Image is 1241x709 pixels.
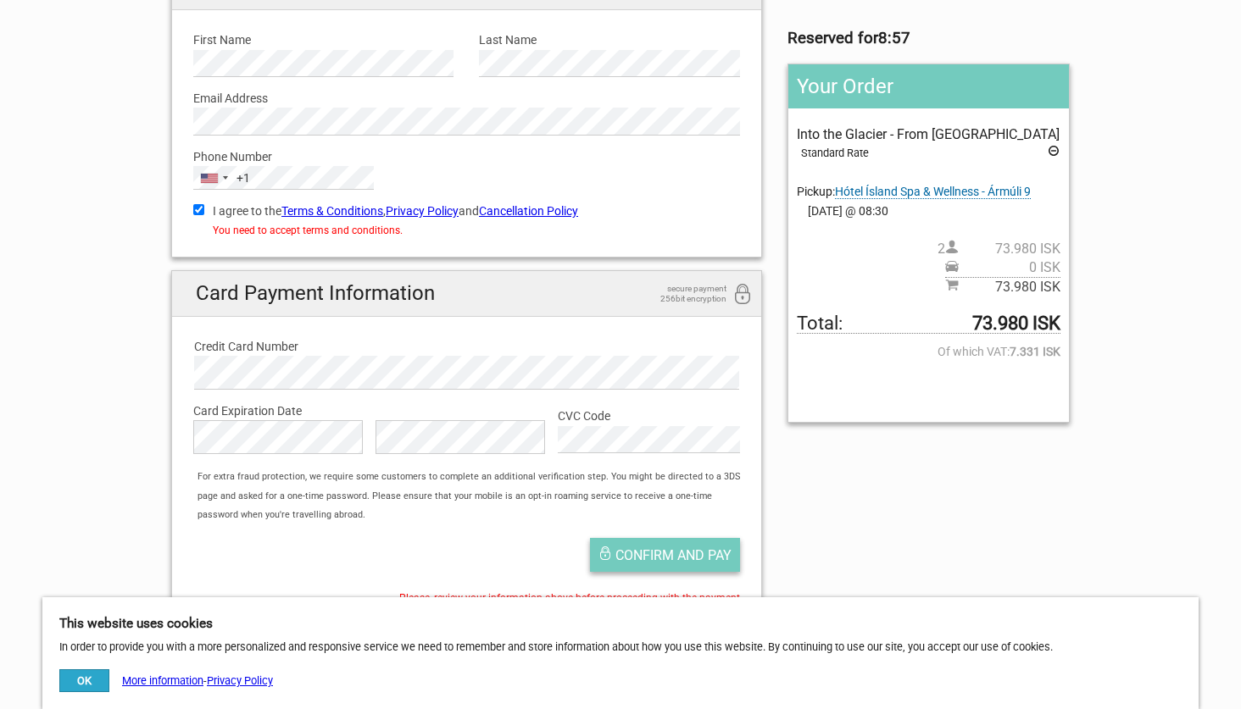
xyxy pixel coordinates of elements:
button: Selected country [194,167,250,189]
span: Pickup price [945,258,1060,277]
span: Subtotal [945,277,1060,296]
span: secure payment 256bit encryption [642,284,726,304]
div: - [59,669,273,692]
button: Confirm and pay [590,538,740,572]
strong: 73.980 ISK [972,314,1060,333]
h3: Reserved for [787,29,1070,47]
span: Total to be paid [797,314,1060,334]
span: [DATE] @ 08:30 [797,202,1060,220]
h2: Your Order [788,64,1069,108]
label: Email Address [193,89,740,108]
a: Privacy Policy [207,674,273,687]
h2: Card Payment Information [172,271,761,316]
strong: 8:57 [878,29,910,47]
a: More information [122,674,203,687]
div: Standard Rate [801,144,1060,163]
h5: This website uses cookies [59,614,1182,633]
label: CVC Code [558,407,740,425]
div: You need to accept terms and conditions. [193,221,740,240]
label: Last Name [479,30,739,49]
p: We're away right now. Please check back later! [24,30,192,43]
label: First Name [193,30,454,49]
label: Credit Card Number [194,337,739,356]
strong: 7.331 ISK [1010,342,1060,361]
a: Terms & Conditions [281,204,383,218]
button: OK [59,669,109,692]
span: 73.980 ISK [959,240,1060,258]
span: Pickup: [797,185,1031,199]
button: Open LiveChat chat widget [195,26,215,47]
div: For extra fraud protection, we require some customers to complete an additional verification step... [189,468,761,524]
label: Phone Number [193,147,740,166]
a: Cancellation Policy [479,204,578,218]
span: 0 ISK [959,258,1060,277]
div: +1 [237,169,250,187]
i: 256bit encryption [732,284,753,307]
span: Confirm and pay [615,547,732,563]
span: 2 person(s) [938,240,1060,258]
span: Change pickup place [835,185,1031,199]
span: Of which VAT: [797,342,1060,361]
label: I agree to the , and [193,202,740,220]
label: Card Expiration Date [193,402,740,420]
span: Into the Glacier - From [GEOGRAPHIC_DATA] [797,126,1060,142]
div: In order to provide you with a more personalized and responsive service we need to remember and s... [42,597,1199,709]
div: Please, review your information above before proceeding with the payment. [181,589,753,607]
a: Privacy Policy [386,204,459,218]
span: 73.980 ISK [959,278,1060,296]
